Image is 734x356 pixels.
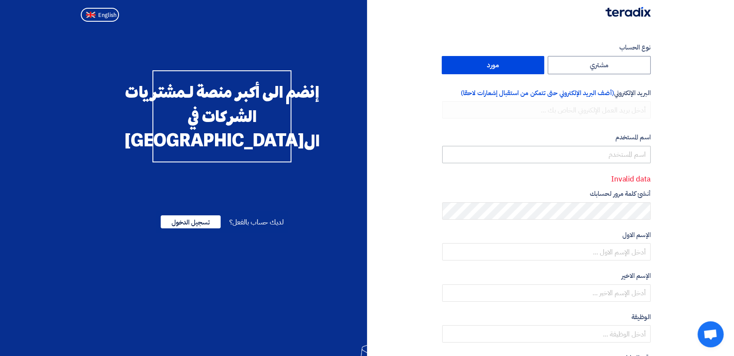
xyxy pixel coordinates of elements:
input: اسم المستخدم [442,146,651,163]
a: تسجيل الدخول [161,217,221,227]
label: الإسم الاول [442,230,651,240]
label: الوظيفة [442,312,651,322]
label: اسم المستخدم [442,132,651,142]
span: English [98,12,116,18]
p: Invalid data [443,174,651,185]
div: Open chat [698,321,724,347]
button: English [81,8,119,22]
span: (أضف البريد الإلكتروني حتى تتمكن من استقبال إشعارات لاحقا) [461,88,614,98]
div: إنضم الى أكبر منصة لـمشتريات الشركات في ال[GEOGRAPHIC_DATA] [152,70,291,162]
label: البريد الإلكتروني [442,88,651,98]
img: en-US.png [86,12,96,18]
label: أنشئ كلمة مرور لحسابك [442,189,651,199]
label: الإسم الاخير [442,271,651,281]
label: مشتري [548,56,651,74]
img: Teradix logo [605,7,651,17]
input: أدخل بريد العمل الإلكتروني الخاص بك ... [442,101,651,119]
span: لديك حساب بالفعل؟ [229,217,283,227]
span: تسجيل الدخول [161,215,221,228]
input: أدخل الإسم الاخير ... [442,284,651,302]
label: مورد [442,56,545,74]
input: أدخل الوظيفة ... [442,325,651,343]
input: أدخل الإسم الاول ... [442,243,651,260]
label: نوع الحساب [442,43,651,53]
